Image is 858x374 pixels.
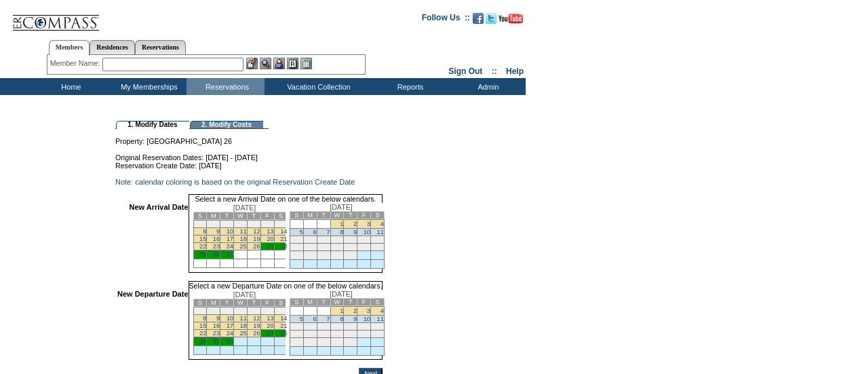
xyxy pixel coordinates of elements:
td: 28 [317,251,330,260]
a: 9 [353,316,357,322]
a: 11 [377,229,384,236]
a: 8 [203,315,206,322]
a: 3 [367,221,370,227]
a: 9 [216,315,220,322]
td: Follow Us :: [422,12,470,28]
td: S [274,299,288,307]
a: 10 [227,315,233,322]
a: 13 [267,228,273,235]
td: 4 [234,221,248,228]
td: New Arrival Date [117,203,189,273]
a: 8 [340,316,343,322]
a: Become our fan on Facebook [473,17,484,25]
a: 5 [300,229,303,236]
td: 7 [274,221,288,228]
td: 2. Modify Costs [190,121,263,129]
a: 14 [280,228,287,235]
td: S [371,212,385,219]
a: 11 [377,316,384,322]
img: Impersonate [273,58,285,69]
a: 21 [280,236,287,242]
a: 22 [199,330,206,337]
td: S [193,212,207,220]
a: 23 [213,243,220,250]
span: [DATE] [233,291,256,299]
a: 18 [240,322,247,329]
td: 5 [247,307,260,315]
span: :: [492,67,497,76]
a: 18 [240,236,247,242]
td: Reservation Create Date: [DATE] [115,162,383,170]
td: 15 [330,323,344,331]
td: 6 [260,307,274,315]
td: 19 [290,331,303,338]
a: 13 [267,315,273,322]
td: 21 [317,331,330,338]
td: 1. Modify Dates [116,121,189,129]
td: M [207,299,220,307]
a: Reservations [135,40,186,54]
td: Select a new Arrival Date on one of the below calendars. [189,194,383,203]
a: 26 [253,243,260,250]
td: F [357,299,371,306]
td: 15 [330,236,344,244]
a: 7 [326,229,330,236]
td: My Memberships [109,78,187,95]
img: Compass Home [12,3,100,31]
td: 20 [303,244,317,251]
div: Member Name: [50,58,102,69]
td: Property: [GEOGRAPHIC_DATA] 26 [115,129,383,145]
td: 23 [344,331,357,338]
td: 12 [290,323,303,331]
a: 19 [253,322,260,329]
a: 24 [227,330,233,337]
td: 13 [303,323,317,331]
a: 1 [340,307,343,314]
a: 31 [227,338,233,345]
a: 25 [240,330,247,337]
td: S [371,299,385,306]
a: 8 [340,229,343,236]
td: 6 [260,221,274,228]
a: 2 [353,307,357,314]
td: 3 [220,307,234,315]
img: Become our fan on Facebook [473,13,484,24]
td: 22 [330,331,344,338]
a: 26 [253,330,260,337]
a: 6 [313,229,316,236]
a: 1 [340,221,343,227]
a: 22 [199,243,206,250]
a: Residences [90,40,135,54]
a: Follow us on Twitter [486,17,496,25]
td: T [220,212,234,220]
a: 31 [227,251,233,258]
td: T [317,299,330,306]
a: 12 [253,228,260,235]
span: [DATE] [233,204,256,212]
span: [DATE] [330,203,353,211]
td: 16 [344,236,357,244]
a: 30 [213,251,220,258]
a: 3 [367,307,370,314]
td: 1 [193,221,207,228]
a: Members [49,40,90,55]
td: 29 [330,338,344,347]
td: M [303,299,317,306]
td: 4 [234,307,248,315]
td: New Departure Date [117,290,189,360]
a: 28 [280,330,287,337]
a: 9 [353,229,357,236]
a: Sign Out [448,67,482,76]
td: 3 [220,221,234,228]
a: 17 [227,322,233,329]
a: 27 [267,243,273,250]
td: M [207,212,220,220]
td: 18 [371,323,385,331]
td: 20 [303,331,317,338]
a: 8 [203,228,206,235]
td: 23 [344,244,357,251]
td: 7 [274,307,288,315]
a: 29 [199,251,206,258]
a: 11 [240,228,247,235]
td: S [274,212,288,220]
